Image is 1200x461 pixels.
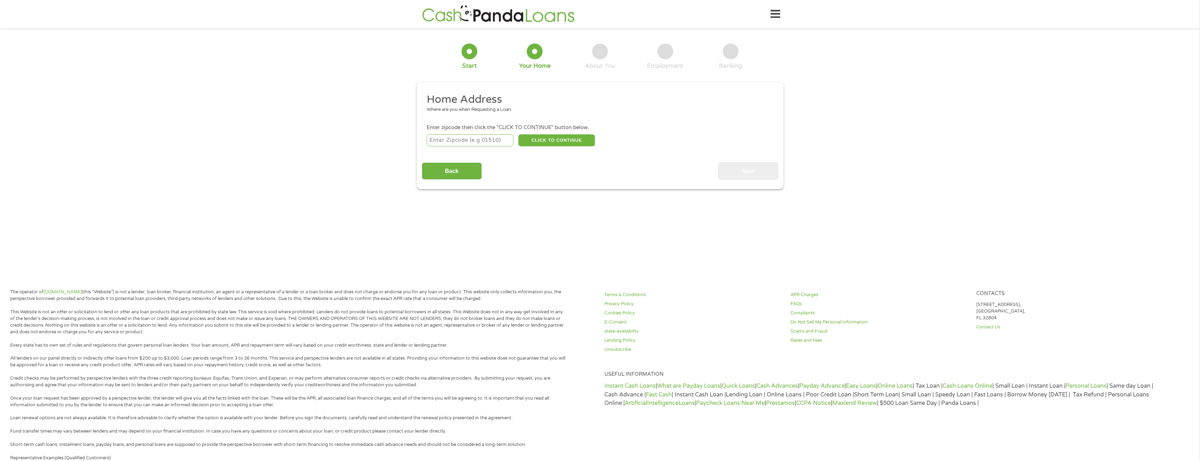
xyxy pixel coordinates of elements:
a: APR Charges [791,292,968,298]
input: Enter Zipcode (e.g 01510) [427,134,513,146]
a: CCPA Notice [796,400,831,407]
div: Enter zipcode then click the "CLICK TO CONTINUE" button below. [427,124,773,132]
p: [STREET_ADDRESS], [GEOGRAPHIC_DATA], FL 32804. [976,301,1154,321]
p: All lenders on our panel directly or indirectly offer loans from $200 up to $3,000. Loan periods ... [10,355,569,368]
p: | | | | | | | Tax Loan | | Small Loan | Instant Loan | | Same day Loan | Cash Advance | | Instant... [604,382,1154,407]
a: Do Not Sell My Personal Information [791,319,968,326]
a: Complaints [791,310,968,316]
div: Start [462,62,477,70]
a: FAQs [791,301,968,307]
div: Banking [719,62,742,70]
a: Contact Us [976,324,1154,330]
a: Privacy Policy [604,301,782,307]
a: Easy Loans [846,382,876,389]
button: CLICK TO CONTINUE [518,134,595,146]
p: The operator of (this “Website”) is not a lender, loan broker, financial institution, an agent or... [10,289,569,302]
a: What are Payday Loans [657,382,720,389]
a: Terms & Conditions [604,292,782,298]
a: Intelligence [647,400,678,407]
div: Employment [647,62,683,70]
h4: Useful Information [604,371,1154,378]
a: Cash Loans Online [943,382,992,389]
a: Online Loans [878,382,913,389]
h4: Contacts [976,290,1154,297]
img: GetLoanNow Logo [420,4,577,24]
a: Payday Advance [799,382,845,389]
p: Once your loan request has been approved by a perspective lender, the lender will give you all th... [10,395,569,408]
div: About You [585,62,615,70]
p: Loan renewal options are not always available. It is therefore advisable to clarify whether the o... [10,415,569,421]
a: Cash Advances [756,382,798,389]
p: Fund transfer times may vary between lenders and may depend on your financial institution. In cas... [10,428,569,435]
a: Paycheck Loans Near Me [696,400,765,407]
a: Cookies Policy [604,310,782,316]
p: This Website is not an offer or solicitation to lend or offer any loan products that are prohibit... [10,309,569,335]
a: Quick Loans [722,382,755,389]
a: Scams and Fraud [791,328,968,335]
input: Next [718,162,778,180]
p: Every state has its own set of rules and regulations that govern personal loan lenders. Your loan... [10,342,569,349]
div: Your Home [519,62,551,70]
a: Lending Policy [604,337,782,344]
a: Loans [678,400,695,407]
a: Maxlend Review [832,400,877,407]
a: [DOMAIN_NAME] [44,289,82,295]
a: Artificial [625,400,647,407]
p: Credit checks may be performed by perspective lenders with the three credit reporting bureaus: Eq... [10,375,569,388]
div: Where are you when Requesting a Loan. [427,106,768,113]
a: Préstamos [766,400,795,407]
a: Rates and Fees [791,337,968,344]
h2: Home Address [427,93,768,107]
a: Instant Cash Loans [604,382,656,389]
a: E-Consent [604,319,782,326]
a: Fast Cash [646,391,672,398]
input: Back [422,162,482,180]
a: Personal Loans [1065,382,1107,389]
a: state-availability [604,328,782,335]
a: Unsubscribe [604,346,782,353]
p: Short-term cash loans, instalment loans, payday loans, and personal loans are supposed to provide... [10,441,569,448]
